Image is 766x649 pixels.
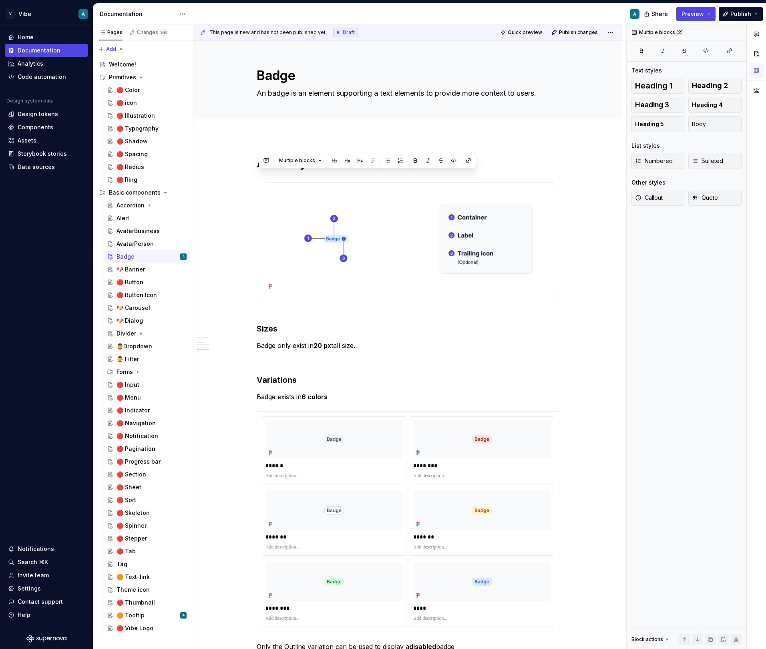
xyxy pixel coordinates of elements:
span: Add [106,46,116,52]
a: 🔴 Sort [104,494,190,506]
div: Search ⌘K [18,558,48,566]
div: 🔴 Sort [117,496,136,504]
div: 🔴 Spinner [117,522,147,530]
p: Badge only exist in tall size. [257,341,559,350]
div: List styles [631,142,660,150]
div: 🔴 Tab [117,547,136,555]
a: Theme icon [104,583,190,596]
span: Bulleted [692,157,723,165]
div: 🔴 Progress bar [117,458,161,466]
div: Page tree [96,58,190,635]
a: 🟠 TooltipA [104,609,190,622]
a: Accordion [104,199,190,212]
div: Documentation [18,46,60,54]
a: 🔴 Spinner [104,519,190,532]
div: 🐶 Carousel [117,304,150,312]
a: 🐶 Dialog [104,314,190,327]
a: 🔴 icon [104,96,190,109]
a: Tag [104,558,190,571]
div: 🔴 Navigation [117,419,156,427]
span: Preview [682,10,704,18]
a: 🔴 Indicator [104,404,190,417]
div: Invite team [18,571,49,579]
div: 🔴 Thumbnail [117,599,155,607]
div: Help [18,611,30,619]
button: Heading 5 [631,116,685,132]
a: 🔴 Section [104,468,190,481]
a: BadgeA [104,250,190,263]
a: 🔴 Sheet [104,481,190,494]
a: 🔴 Skeleton [104,506,190,519]
div: 🔴 Typography [117,125,159,133]
div: 🔴 Pagination [117,445,155,453]
div: Settings [18,585,41,593]
div: Accordion [117,201,145,209]
div: 🔴 Radius [117,163,144,171]
a: 🔴 Navigation [104,417,190,430]
a: 🔴 Menu [104,391,190,404]
a: Components [5,121,88,134]
button: Heading 1 [631,78,685,94]
div: 🧔‍♂️ Filter [117,355,139,363]
div: 🐶 Banner [117,265,145,273]
div: Welcome! [109,60,136,68]
a: 🧔‍♂️ Filter [104,353,190,366]
div: A [633,11,636,17]
span: 56 [160,29,168,36]
div: Primitives [96,71,190,84]
div: Forms [104,366,190,378]
div: 🔴 Section [117,470,146,478]
button: Help [5,609,88,621]
button: Body [688,116,742,132]
span: Callout [635,194,663,202]
div: 🔴 Illustration [117,112,155,120]
a: 🔴 Shadow [104,135,190,148]
button: VVibeA [2,5,91,22]
div: Primitives [109,73,136,81]
div: Forms [117,368,133,376]
a: 🔴 Typography [104,122,190,135]
a: 🔴 Button [104,276,190,289]
button: Publish [719,7,763,21]
a: 🔴 Button Icon [104,289,190,301]
div: AvatarBusiness [117,227,160,235]
button: Add [96,44,126,55]
span: Publish changes [559,29,598,36]
div: 🟠 Text-link [117,573,150,581]
div: Badge [117,253,135,261]
button: Numbered [631,153,685,169]
button: Multiple blocks [275,155,325,166]
span: Publish [730,10,751,18]
div: 🔴 Stepper [117,534,147,543]
a: 🔴 Pagination [104,442,190,455]
span: Heading 5 [635,120,664,128]
div: Home [18,33,34,41]
div: A [183,611,185,619]
span: Draft [343,29,355,36]
textarea: Badge [255,66,558,85]
button: Quote [688,190,742,206]
a: Supernova Logo [26,635,66,643]
a: 🔴 Spacing [104,148,190,161]
div: Tag [117,560,127,568]
div: A [183,253,185,261]
div: Assets [18,137,36,145]
div: Analytics [18,60,43,68]
a: 🔴 Illustration [104,109,190,122]
a: 🔴 Input [104,378,190,391]
a: Settings [5,582,88,595]
a: 🔴 Thumbnail [104,596,190,609]
strong: 6 colors [302,393,328,401]
div: A [82,11,85,17]
a: Code automation [5,70,88,83]
a: Storybook stories [5,147,88,160]
a: 🔴 Stepper [104,532,190,545]
button: Share [640,7,673,21]
span: This page is new and has not been published yet. [209,29,327,36]
h1: Anatomy [257,156,559,171]
a: 🔴 Progress bar [104,455,190,468]
button: Contact support [5,595,88,608]
span: Heading 3 [635,101,669,109]
button: Heading 4 [688,97,742,113]
span: Multiple blocks [279,157,315,164]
